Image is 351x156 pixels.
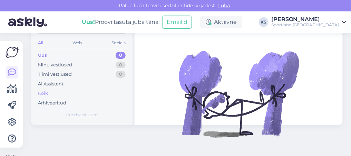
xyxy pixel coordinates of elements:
img: Askly Logo [6,47,19,58]
div: KS [259,17,269,27]
div: [PERSON_NAME] [271,17,339,22]
div: Socials [110,38,127,47]
button: Emailid [162,16,192,29]
b: Uus! [82,19,95,25]
div: All [37,38,45,47]
div: Sportland [GEOGRAPHIC_DATA] [271,22,339,28]
span: Uued vestlused [66,112,98,118]
div: Arhiveeritud [38,100,66,107]
img: No Chat active [177,31,301,156]
div: Uus [38,52,47,59]
div: AI Assistent [38,81,64,88]
div: Aktiivne [200,16,242,28]
div: 0 [116,62,126,68]
div: Proovi tasuta juba täna: [82,18,159,26]
div: Web [71,38,84,47]
div: Minu vestlused [38,62,72,68]
span: Luba [216,2,232,9]
a: [PERSON_NAME]Sportland [GEOGRAPHIC_DATA] [271,17,347,28]
div: Tiimi vestlused [38,71,72,78]
div: 0 [116,52,126,59]
div: 0 [116,71,126,78]
div: Kõik [38,90,48,97]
